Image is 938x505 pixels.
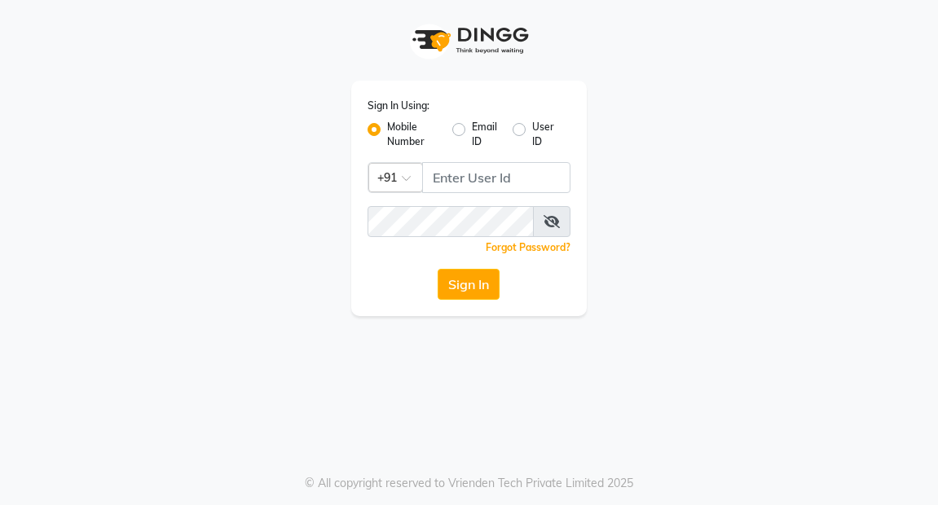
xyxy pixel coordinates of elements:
[403,16,534,64] img: logo1.svg
[387,120,439,149] label: Mobile Number
[438,269,500,300] button: Sign In
[532,120,557,149] label: User ID
[486,241,570,253] a: Forgot Password?
[368,206,535,237] input: Username
[422,162,571,193] input: Username
[472,120,500,149] label: Email ID
[368,99,429,113] label: Sign In Using:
